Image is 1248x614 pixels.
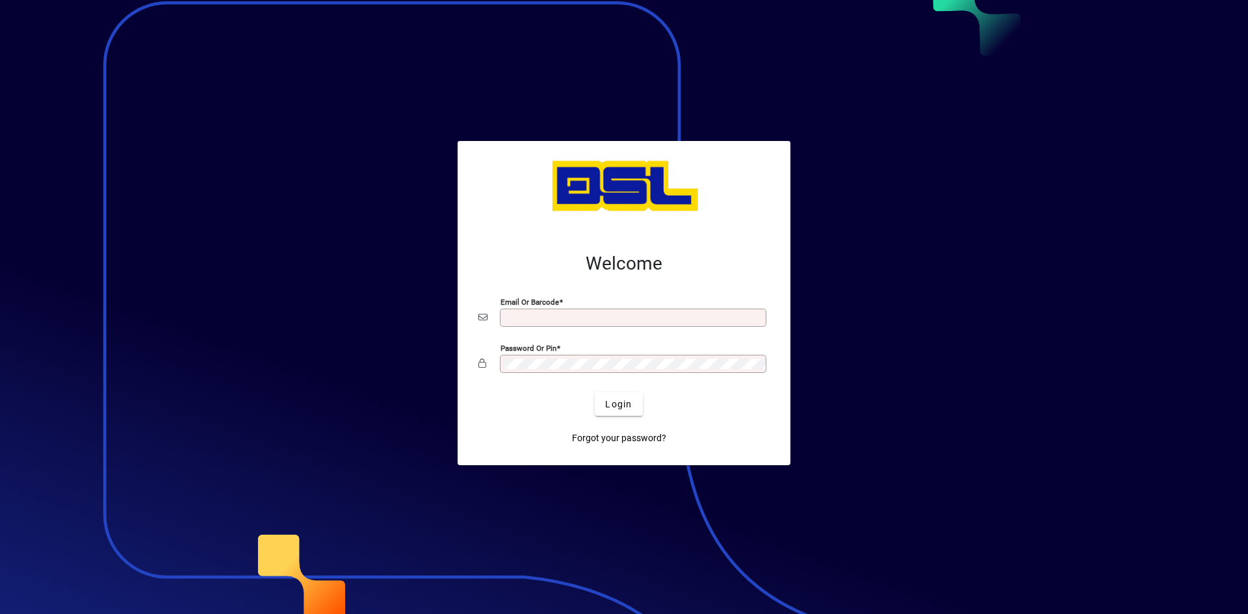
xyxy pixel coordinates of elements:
[500,344,556,353] mat-label: Password or Pin
[567,426,671,450] a: Forgot your password?
[595,392,642,416] button: Login
[500,298,559,307] mat-label: Email or Barcode
[572,431,666,445] span: Forgot your password?
[605,398,632,411] span: Login
[478,253,770,275] h2: Welcome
